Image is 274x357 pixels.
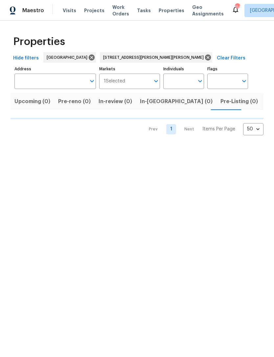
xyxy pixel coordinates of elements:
span: Pre-reno (0) [58,97,91,106]
span: Projects [84,7,104,14]
span: Upcoming (0) [14,97,50,106]
span: Tasks [137,8,151,13]
label: Markets [99,67,160,71]
span: Properties [159,7,184,14]
span: In-[GEOGRAPHIC_DATA] (0) [140,97,213,106]
button: Open [195,77,205,86]
p: Items Per Page [202,126,235,132]
button: Clear Filters [214,52,248,64]
span: In-review (0) [99,97,132,106]
button: Open [151,77,161,86]
span: [GEOGRAPHIC_DATA] [47,54,90,61]
span: Properties [13,38,65,45]
button: Open [87,77,97,86]
div: [STREET_ADDRESS][PERSON_NAME][PERSON_NAME] [100,52,212,63]
div: 50 [243,121,263,138]
label: Address [14,67,96,71]
span: Visits [63,7,76,14]
span: Maestro [22,7,44,14]
span: [STREET_ADDRESS][PERSON_NAME][PERSON_NAME] [103,54,206,61]
label: Flags [207,67,248,71]
span: Pre-Listing (0) [220,97,258,106]
span: 1 Selected [104,78,125,84]
button: Hide filters [11,52,41,64]
div: 114 [235,4,240,11]
span: Hide filters [13,54,39,62]
span: Work Orders [112,4,129,17]
span: Clear Filters [217,54,245,62]
span: Geo Assignments [192,4,224,17]
div: [GEOGRAPHIC_DATA] [43,52,96,63]
nav: Pagination Navigation [143,123,263,135]
a: Goto page 1 [166,124,176,134]
label: Individuals [163,67,204,71]
button: Open [240,77,249,86]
